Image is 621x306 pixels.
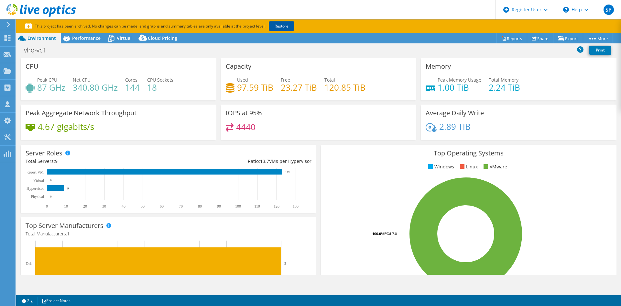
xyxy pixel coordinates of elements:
[25,23,342,30] p: This project has been archived. No changes can be made, and graphs and summary tables are only av...
[46,204,48,209] text: 0
[67,231,70,237] span: 1
[583,33,613,43] a: More
[55,158,58,164] span: 9
[496,33,527,43] a: Reports
[226,63,251,70] h3: Capacity
[17,297,38,305] a: 2
[122,204,125,209] text: 40
[589,46,611,55] a: Print
[83,204,87,209] text: 20
[324,84,365,91] h4: 120.85 TiB
[27,35,56,41] span: Environment
[72,35,101,41] span: Performance
[26,150,62,157] h3: Server Roles
[148,35,177,41] span: Cloud Pricing
[260,158,269,164] span: 13.7
[147,77,173,83] span: CPU Sockets
[64,204,68,209] text: 10
[117,35,132,41] span: Virtual
[33,178,44,183] text: Virtual
[254,204,260,209] text: 110
[125,84,140,91] h4: 144
[489,84,520,91] h4: 2.24 TiB
[438,84,481,91] h4: 1.00 TiB
[27,170,44,175] text: Guest VM
[37,297,75,305] a: Project Notes
[285,171,290,174] text: 123
[274,204,279,209] text: 120
[27,186,44,191] text: Hypervisor
[26,222,103,229] h3: Top Server Manufacturers
[438,77,481,83] span: Peak Memory Usage
[102,204,106,209] text: 30
[235,204,241,209] text: 100
[482,163,507,170] li: VMware
[604,5,614,15] span: SP
[37,77,57,83] span: Peak CPU
[281,84,317,91] h4: 23.27 TiB
[26,63,38,70] h3: CPU
[141,204,145,209] text: 50
[426,109,484,117] h3: Average Daily Write
[147,84,173,91] h4: 18
[198,204,202,209] text: 80
[281,77,290,83] span: Free
[73,77,91,83] span: Net CPU
[563,7,569,13] svg: \n
[50,179,52,182] text: 0
[426,63,451,70] h3: Memory
[50,195,52,198] text: 0
[26,261,32,266] text: Dell
[37,84,65,91] h4: 87 GHz
[384,231,397,236] tspan: ESXi 7.0
[73,84,118,91] h4: 340.80 GHz
[372,231,384,236] tspan: 100.0%
[67,187,69,190] text: 9
[324,77,335,83] span: Total
[26,109,136,117] h3: Peak Aggregate Network Throughput
[38,123,94,130] h4: 4.67 gigabits/s
[237,77,248,83] span: Used
[169,158,311,165] div: Ratio: VMs per Hypervisor
[489,77,518,83] span: Total Memory
[236,123,256,130] h4: 4440
[284,261,286,265] text: 9
[26,230,311,237] h4: Total Manufacturers:
[527,33,553,43] a: Share
[237,84,273,91] h4: 97.59 TiB
[31,194,44,199] text: Physical
[293,204,299,209] text: 130
[458,163,478,170] li: Linux
[553,33,583,43] a: Export
[26,158,169,165] div: Total Servers:
[217,204,221,209] text: 90
[226,109,262,117] h3: IOPS at 95%
[160,204,164,209] text: 60
[269,21,294,31] a: Restore
[326,150,612,157] h3: Top Operating Systems
[179,204,183,209] text: 70
[427,163,454,170] li: Windows
[125,77,137,83] span: Cores
[21,47,56,54] h1: vhq-vc1
[439,123,471,130] h4: 2.89 TiB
